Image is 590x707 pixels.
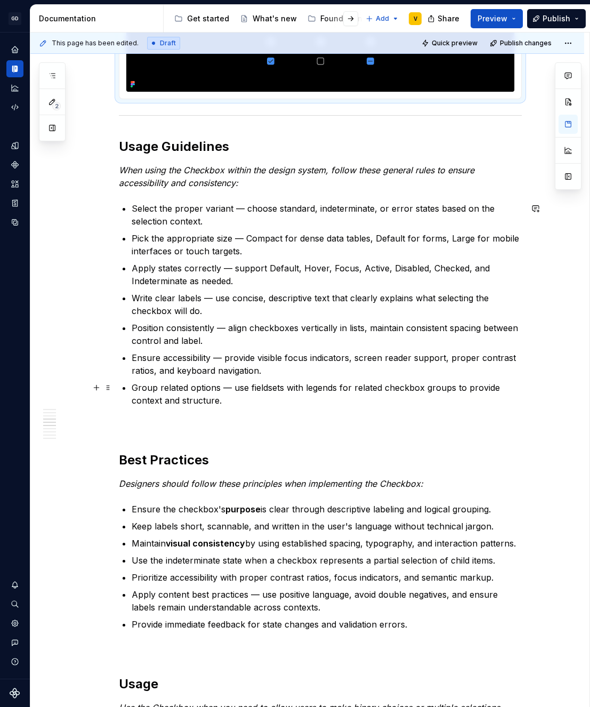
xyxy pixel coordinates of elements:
[39,13,159,24] div: Documentation
[132,202,522,228] p: Select the proper variant — choose standard, indeterminate, or error states based on the selectio...
[10,688,20,698] svg: Supernova Logo
[418,36,482,51] button: Quick preview
[132,618,522,631] p: Provide immediate feedback for state changes and validation errors.
[236,10,301,27] a: What's new
[132,322,522,347] p: Position consistently — align checkboxes vertically in lists, maintain consistent spacing between...
[170,10,233,27] a: Get started
[376,14,389,23] span: Add
[438,13,459,24] span: Share
[6,41,23,58] a: Home
[6,137,23,154] a: Design tokens
[6,634,23,651] button: Contact support
[6,596,23,613] button: Search ⌘K
[253,13,297,24] div: What's new
[119,452,522,469] h2: Best Practices
[432,39,478,47] span: Quick preview
[6,99,23,116] a: Code automation
[6,156,23,173] a: Components
[543,13,570,24] span: Publish
[303,10,371,27] a: Foundations
[422,9,466,28] button: Share
[6,175,23,192] a: Assets
[187,13,229,24] div: Get started
[132,292,522,317] p: Write clear labels — use concise, descriptive text that clearly explains what selecting the check...
[52,39,139,47] span: This page has been edited.
[166,538,245,549] strong: visual consistency
[119,478,423,489] em: Designers should follow these principles when implementing the Checkbox:
[132,503,522,516] p: Ensure the checkbox's is clear through descriptive labeling and logical grouping.
[320,13,367,24] div: Foundations
[132,262,522,287] p: Apply states correctly — support Default, Hover, Focus, Active, Disabled, Checked, and Indetermin...
[500,39,552,47] span: Publish changes
[119,138,522,155] h2: Usage Guidelines
[132,520,522,533] p: Keep labels short, scannable, and written in the user's language without technical jargon.
[225,504,261,515] strong: purpose
[9,12,21,25] div: GD
[6,79,23,97] a: Analytics
[52,102,61,110] span: 2
[160,39,176,47] span: Draft
[170,8,360,29] div: Page tree
[362,11,402,26] button: Add
[478,13,507,24] span: Preview
[6,615,23,632] a: Settings
[6,195,23,212] a: Storybook stories
[132,537,522,550] p: Maintain by using established spacing, typography, and interaction patterns.
[132,381,522,407] p: Group related options — use fieldsets with legends for related checkbox groups to provide context...
[471,9,523,28] button: Preview
[6,214,23,231] a: Data sources
[132,351,522,377] p: Ensure accessibility — provide visible focus indicators, screen reader support, proper contrast r...
[119,676,522,693] h2: Usage
[6,576,23,593] button: Notifications
[6,60,23,77] a: Documentation
[132,571,522,584] p: Prioritize accessibility with proper contrast ratios, focus indicators, and semantic markup.
[119,165,477,188] em: When using the Checkbox within the design system, follow these general rules to ensure accessibil...
[527,9,586,28] button: Publish
[132,554,522,567] p: Use the indeterminate state when a checkbox represents a partial selection of child items.
[414,14,417,23] div: V
[132,232,522,258] p: Pick the appropriate size — Compact for dense data tables, Default for forms, Large for mobile in...
[487,36,556,51] button: Publish changes
[132,588,522,614] p: Apply content best practices — use positive language, avoid double negatives, and ensure labels r...
[2,7,28,30] button: GD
